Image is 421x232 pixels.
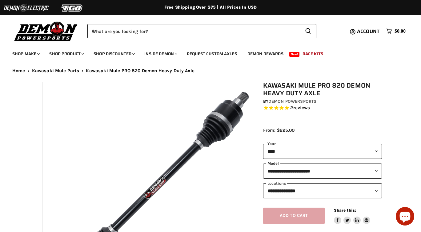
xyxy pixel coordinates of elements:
[334,208,371,224] aside: Share this:
[394,207,416,227] inbox-online-store-chat: Shopify online store chat
[263,127,295,133] span: From: $225.00
[87,24,316,38] form: Product
[263,183,382,198] select: keys
[87,24,300,38] input: When autocomplete results are available use up and down arrows to review and enter to select
[140,48,181,60] a: Inside Demon
[263,164,382,179] select: modal-name
[263,144,382,159] select: year
[32,68,79,73] a: Kawasaki Mule Parts
[243,48,288,60] a: Demon Rewards
[8,48,43,60] a: Shop Make
[354,29,383,34] a: Account
[334,208,356,213] span: Share this:
[263,98,382,105] div: by
[300,24,316,38] button: Search
[3,2,49,14] img: Demon Electric Logo 2
[395,28,406,34] span: $0.00
[8,45,404,60] ul: Main menu
[12,68,25,73] a: Home
[12,20,80,42] img: Demon Powersports
[357,27,379,35] span: Account
[263,105,382,111] span: Rated 5.0 out of 5 stars 2 reviews
[289,52,300,57] span: New!
[45,48,88,60] a: Shop Product
[89,48,138,60] a: Shop Discounted
[49,2,95,14] img: TGB Logo 2
[182,48,242,60] a: Request Custom Axles
[383,27,409,36] a: $0.00
[293,105,310,111] span: reviews
[263,82,382,97] h1: Kawasaki Mule PRO 820 Demon Heavy Duty Axle
[290,105,310,111] span: 2 reviews
[86,68,194,73] span: Kawasaki Mule PRO 820 Demon Heavy Duty Axle
[298,48,328,60] a: Race Kits
[268,99,316,104] a: Demon Powersports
